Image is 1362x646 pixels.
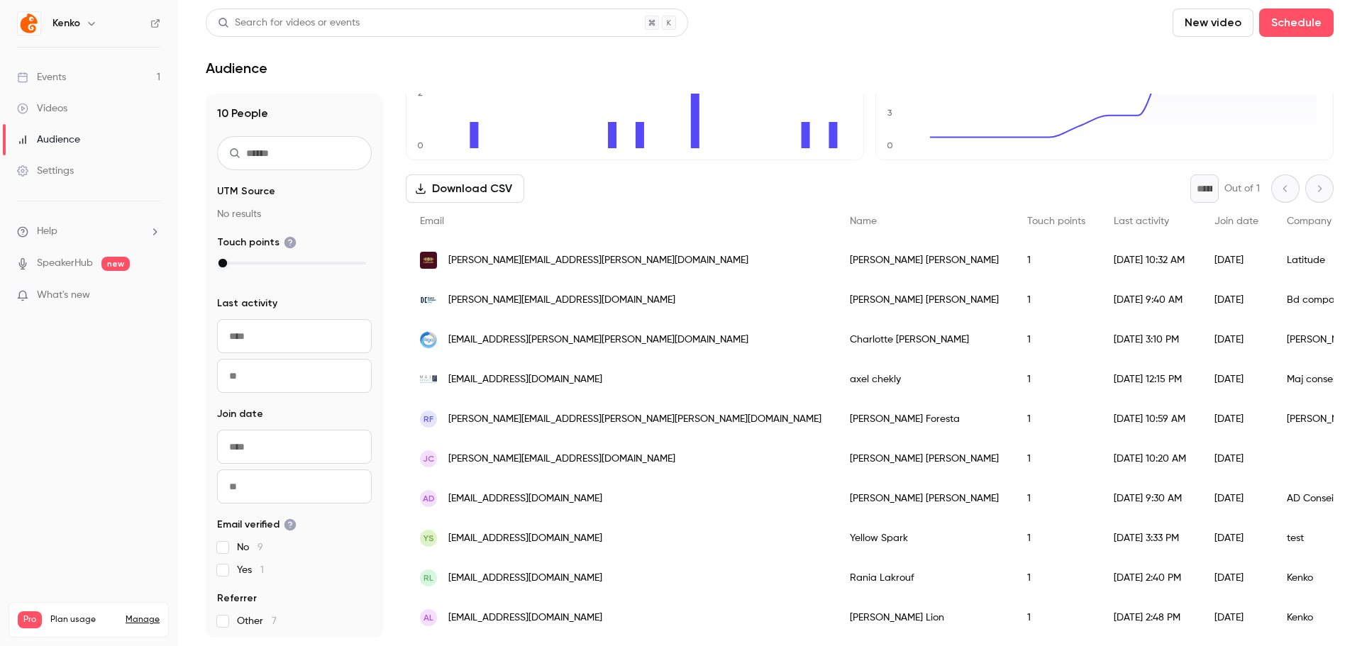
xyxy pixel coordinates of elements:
div: 1 [1013,518,1100,558]
input: To [217,469,372,503]
div: [PERSON_NAME] [PERSON_NAME] [836,280,1013,320]
div: 1 [1013,240,1100,280]
div: [DATE] [1200,558,1273,598]
span: RF [423,413,433,425]
a: SpeakerHub [37,256,93,271]
div: [PERSON_NAME] [PERSON_NAME] [836,439,1013,479]
h1: Audience [206,60,267,77]
span: [PERSON_NAME][EMAIL_ADDRESS][DOMAIN_NAME] [448,452,675,467]
span: UTM Source [217,184,275,199]
img: majconseil.fr [420,371,437,388]
div: [PERSON_NAME] [PERSON_NAME] [836,479,1013,518]
div: [DATE] [1200,280,1273,320]
span: [PERSON_NAME][EMAIL_ADDRESS][PERSON_NAME][PERSON_NAME][DOMAIN_NAME] [448,412,821,427]
div: Videos [17,101,67,116]
div: Search for videos or events [218,16,360,30]
div: [DATE] [1200,320,1273,360]
div: [DATE] 3:10 PM [1100,320,1200,360]
span: [EMAIL_ADDRESS][PERSON_NAME][PERSON_NAME][DOMAIN_NAME] [448,333,748,347]
img: live.fr [420,291,437,308]
span: [EMAIL_ADDRESS][DOMAIN_NAME] [448,611,602,625]
span: No [237,540,263,555]
span: Touch points [1027,216,1085,226]
div: max [218,259,227,267]
div: Yellow Spark [836,518,1013,558]
div: Rania Lakrouf [836,558,1013,598]
span: Referrer [217,591,257,606]
span: 1 [260,565,264,575]
span: Help [37,224,57,239]
text: 0 [417,140,423,150]
div: [DATE] 9:40 AM [1100,280,1200,320]
button: Schedule [1259,9,1334,37]
div: Settings [17,164,74,178]
span: Name [850,216,877,226]
div: [DATE] [1200,598,1273,637]
span: RL [423,572,433,584]
div: axel chekly [836,360,1013,399]
div: [PERSON_NAME] Lion [836,598,1013,637]
div: [DATE] [1200,518,1273,558]
div: [DATE] [1200,439,1273,479]
div: [DATE] 2:40 PM [1100,558,1200,598]
span: Last activity [217,296,277,311]
input: From [217,430,372,464]
img: aiga.fr [420,331,437,348]
div: [DATE] 9:30 AM [1100,479,1200,518]
div: 1 [1013,399,1100,439]
span: Company name [1287,216,1361,226]
div: [DATE] [1200,479,1273,518]
div: 1 [1013,320,1100,360]
span: Email verified [217,518,297,532]
span: YS [423,532,434,545]
button: New video [1173,9,1253,37]
div: 1 [1013,558,1100,598]
span: Join date [1214,216,1258,226]
div: [PERSON_NAME] [PERSON_NAME] [836,240,1013,280]
iframe: Noticeable Trigger [143,289,160,302]
div: 1 [1013,479,1100,518]
input: From [217,319,372,353]
span: Last activity [1114,216,1169,226]
button: Download CSV [406,174,524,203]
h1: 10 People [217,105,372,122]
span: Join date [217,407,263,421]
div: [DATE] 2:48 PM [1100,598,1200,637]
li: help-dropdown-opener [17,224,160,239]
span: [PERSON_NAME][EMAIL_ADDRESS][PERSON_NAME][DOMAIN_NAME] [448,253,748,268]
span: [EMAIL_ADDRESS][DOMAIN_NAME] [448,491,602,506]
p: No results [217,207,372,221]
div: [DATE] [1200,360,1273,399]
span: [EMAIL_ADDRESS][DOMAIN_NAME] [448,571,602,586]
p: Out of 1 [1224,182,1260,196]
span: new [101,257,130,271]
div: [DATE] [1200,240,1273,280]
div: 1 [1013,439,1100,479]
div: [DATE] [1200,399,1273,439]
span: [EMAIL_ADDRESS][DOMAIN_NAME] [448,531,602,546]
div: [PERSON_NAME] Foresta [836,399,1013,439]
div: [DATE] 12:15 PM [1100,360,1200,399]
span: Email [420,216,444,226]
div: [DATE] 10:59 AM [1100,399,1200,439]
div: Charlotte [PERSON_NAME] [836,320,1013,360]
text: 0 [887,140,893,150]
input: To [217,359,372,393]
span: Other [237,614,277,628]
text: 3 [887,108,892,118]
div: [DATE] 10:32 AM [1100,240,1200,280]
span: Plan usage [50,614,117,625]
img: latitude.eu [420,252,437,269]
div: Events [17,70,66,84]
div: 1 [1013,280,1100,320]
a: Manage [126,614,160,625]
span: Yes [237,563,264,577]
span: JC [423,452,434,465]
div: 1 [1013,360,1100,399]
span: AD [423,492,435,505]
div: [DATE] 10:20 AM [1100,439,1200,479]
div: 1 [1013,598,1100,637]
div: [DATE] 3:33 PM [1100,518,1200,558]
img: Kenko [18,12,40,35]
h6: Kenko [52,16,80,30]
